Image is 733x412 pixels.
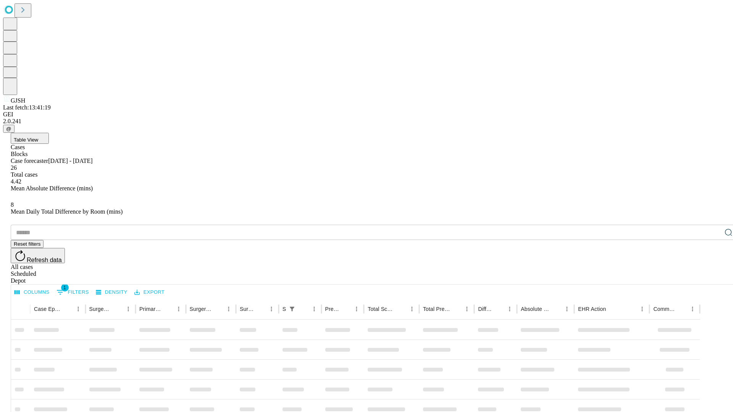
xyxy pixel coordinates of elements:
span: Table View [14,137,38,143]
button: Menu [407,304,417,314]
div: Comments [653,306,675,312]
div: Total Scheduled Duration [368,306,395,312]
button: @ [3,125,15,133]
button: Density [94,286,129,298]
span: 8 [11,201,14,208]
button: Sort [112,304,123,314]
span: Mean Daily Total Difference by Room (mins) [11,208,123,215]
span: 26 [11,164,17,171]
button: Sort [494,304,504,314]
div: Case Epic Id [34,306,61,312]
span: @ [6,126,11,132]
button: Menu [504,304,515,314]
span: Mean Absolute Difference (mins) [11,185,93,192]
button: Sort [163,304,173,314]
div: GEI [3,111,730,118]
div: 2.0.241 [3,118,730,125]
button: Sort [62,304,73,314]
button: Menu [266,304,277,314]
div: Surgery Name [190,306,212,312]
span: 4.42 [11,178,21,185]
button: Menu [123,304,134,314]
button: Sort [396,304,407,314]
div: 1 active filter [287,304,297,314]
button: Sort [255,304,266,314]
button: Menu [309,304,320,314]
span: Last fetch: 13:41:19 [3,104,51,111]
div: Difference [478,306,493,312]
button: Sort [298,304,309,314]
span: Reset filters [14,241,40,247]
button: Menu [351,304,362,314]
button: Menu [462,304,472,314]
div: Scheduled In Room Duration [283,306,286,312]
button: Select columns [13,286,52,298]
button: Show filters [287,304,297,314]
button: Menu [562,304,572,314]
div: EHR Action [578,306,606,312]
button: Menu [687,304,698,314]
button: Sort [551,304,562,314]
button: Sort [213,304,223,314]
span: Refresh data [27,257,62,263]
div: Total Predicted Duration [423,306,450,312]
button: Sort [451,304,462,314]
button: Sort [341,304,351,314]
button: Menu [173,304,184,314]
button: Menu [223,304,234,314]
div: Surgery Date [240,306,255,312]
span: GJSH [11,97,25,104]
div: Surgeon Name [89,306,111,312]
button: Table View [11,133,49,144]
button: Reset filters [11,240,44,248]
div: Absolute Difference [521,306,550,312]
button: Refresh data [11,248,65,263]
span: Total cases [11,171,37,178]
div: Primary Service [139,306,161,312]
div: Predicted In Room Duration [325,306,340,312]
span: [DATE] - [DATE] [48,158,92,164]
button: Menu [73,304,84,314]
button: Menu [637,304,647,314]
span: 1 [61,284,69,291]
span: Case forecaster [11,158,48,164]
button: Export [132,286,166,298]
button: Sort [676,304,687,314]
button: Show filters [55,286,91,298]
button: Sort [607,304,617,314]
